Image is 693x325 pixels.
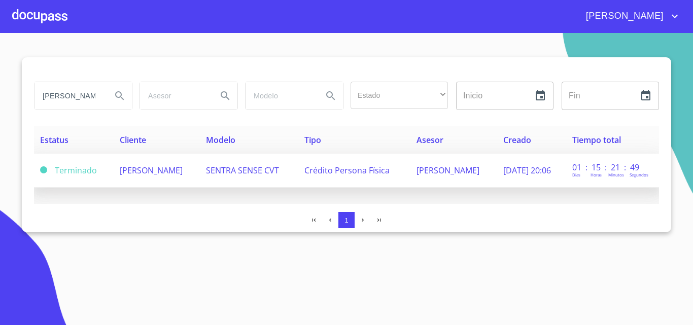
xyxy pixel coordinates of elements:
[120,165,183,176] span: [PERSON_NAME]
[120,134,146,146] span: Cliente
[213,84,237,108] button: Search
[206,165,279,176] span: SENTRA SENSE CVT
[572,162,641,173] p: 01 : 15 : 21 : 49
[344,216,348,224] span: 1
[572,172,580,177] p: Dias
[608,172,624,177] p: Minutos
[591,172,602,177] p: Horas
[417,134,443,146] span: Asesor
[417,165,479,176] span: [PERSON_NAME]
[503,134,531,146] span: Creado
[206,134,235,146] span: Modelo
[34,82,103,110] input: search
[40,134,68,146] span: Estatus
[578,8,681,24] button: account of current user
[319,84,343,108] button: Search
[304,165,390,176] span: Crédito Persona Física
[630,172,648,177] p: Segundos
[55,165,97,176] span: Terminado
[351,82,448,109] div: ​
[572,134,621,146] span: Tiempo total
[40,166,47,173] span: Terminado
[304,134,321,146] span: Tipo
[108,84,132,108] button: Search
[246,82,315,110] input: search
[578,8,669,24] span: [PERSON_NAME]
[140,82,209,110] input: search
[503,165,551,176] span: [DATE] 20:06
[338,212,355,228] button: 1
